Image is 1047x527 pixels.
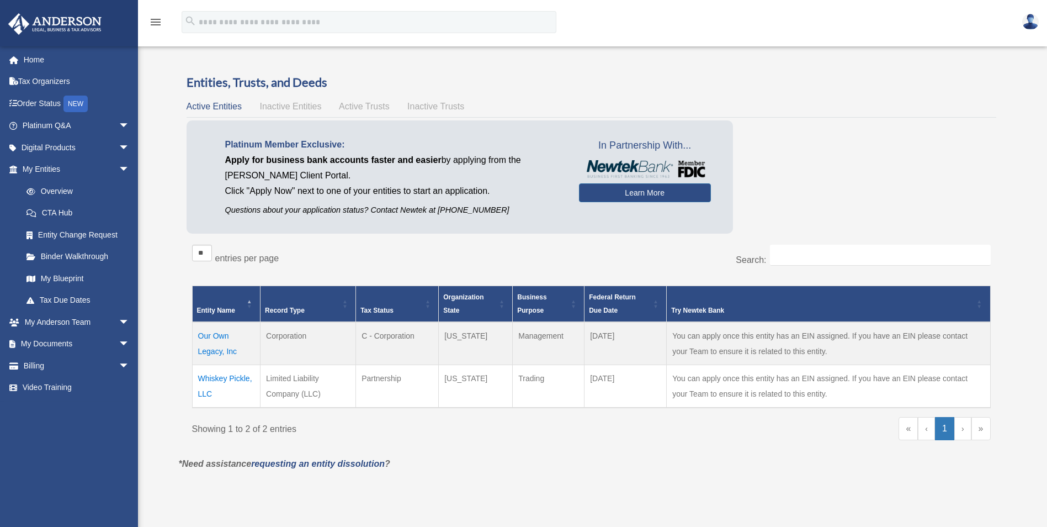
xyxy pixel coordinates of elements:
[584,365,667,408] td: [DATE]
[225,203,562,217] p: Questions about your application status? Contact Newtek at [PHONE_NUMBER]
[589,293,636,314] span: Federal Return Due Date
[579,137,711,155] span: In Partnership With...
[899,417,918,440] a: First
[15,224,141,246] a: Entity Change Request
[197,307,235,314] span: Entity Name
[356,322,439,365] td: C - Corporation
[259,102,321,111] span: Inactive Entities
[356,286,439,322] th: Tax Status: Activate to sort
[584,322,667,365] td: [DATE]
[513,322,584,365] td: Management
[954,417,971,440] a: Next
[339,102,390,111] span: Active Trusts
[1022,14,1039,30] img: User Pic
[513,365,584,408] td: Trading
[149,15,162,29] i: menu
[8,355,146,377] a: Billingarrow_drop_down
[225,155,442,165] span: Apply for business bank accounts faster and easier
[187,102,242,111] span: Active Entities
[8,71,146,93] a: Tax Organizers
[15,246,141,268] a: Binder Walkthrough
[667,286,990,322] th: Try Newtek Bank : Activate to sort
[736,255,766,265] label: Search:
[265,307,305,314] span: Record Type
[8,377,146,399] a: Video Training
[517,293,546,314] span: Business Purpose
[179,459,390,468] em: *Need assistance ?
[15,202,141,224] a: CTA Hub
[192,286,261,322] th: Entity Name: Activate to invert sorting
[251,459,385,468] a: requesting an entity dissolution
[119,136,141,159] span: arrow_drop_down
[187,74,996,91] h3: Entities, Trusts, and Deeds
[225,183,562,199] p: Click "Apply Now" next to one of your entities to start an application.
[192,365,261,408] td: Whiskey Pickle, LLC
[935,417,954,440] a: 1
[119,355,141,377] span: arrow_drop_down
[360,307,394,314] span: Tax Status
[119,311,141,334] span: arrow_drop_down
[8,159,141,181] a: My Entitiesarrow_drop_down
[439,286,513,322] th: Organization State: Activate to sort
[192,322,261,365] td: Our Own Legacy, Inc
[584,286,667,322] th: Federal Return Due Date: Activate to sort
[8,49,146,71] a: Home
[667,365,990,408] td: You can apply once this entity has an EIN assigned. If you have an EIN please contact your Team t...
[184,15,196,27] i: search
[8,333,146,355] a: My Documentsarrow_drop_down
[15,267,141,289] a: My Blueprint
[215,254,279,263] label: entries per page
[8,115,146,137] a: Platinum Q&Aarrow_drop_down
[407,102,464,111] span: Inactive Trusts
[443,293,483,314] span: Organization State
[356,365,439,408] td: Partnership
[8,311,146,333] a: My Anderson Teamarrow_drop_down
[667,322,990,365] td: You can apply once this entity has an EIN assigned. If you have an EIN please contact your Team t...
[192,417,583,437] div: Showing 1 to 2 of 2 entries
[119,333,141,356] span: arrow_drop_down
[439,365,513,408] td: [US_STATE]
[439,322,513,365] td: [US_STATE]
[261,365,356,408] td: Limited Liability Company (LLC)
[15,180,135,202] a: Overview
[119,115,141,138] span: arrow_drop_down
[671,304,973,317] div: Try Newtek Bank
[8,136,146,159] a: Digital Productsarrow_drop_down
[8,92,146,115] a: Order StatusNEW
[918,417,935,440] a: Previous
[579,183,711,202] a: Learn More
[63,96,88,112] div: NEW
[261,322,356,365] td: Corporation
[149,19,162,29] a: menu
[225,137,562,152] p: Platinum Member Exclusive:
[119,159,141,181] span: arrow_drop_down
[971,417,991,440] a: Last
[15,289,141,312] a: Tax Due Dates
[225,152,562,183] p: by applying from the [PERSON_NAME] Client Portal.
[261,286,356,322] th: Record Type: Activate to sort
[584,160,705,178] img: NewtekBankLogoSM.png
[5,13,105,35] img: Anderson Advisors Platinum Portal
[513,286,584,322] th: Business Purpose: Activate to sort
